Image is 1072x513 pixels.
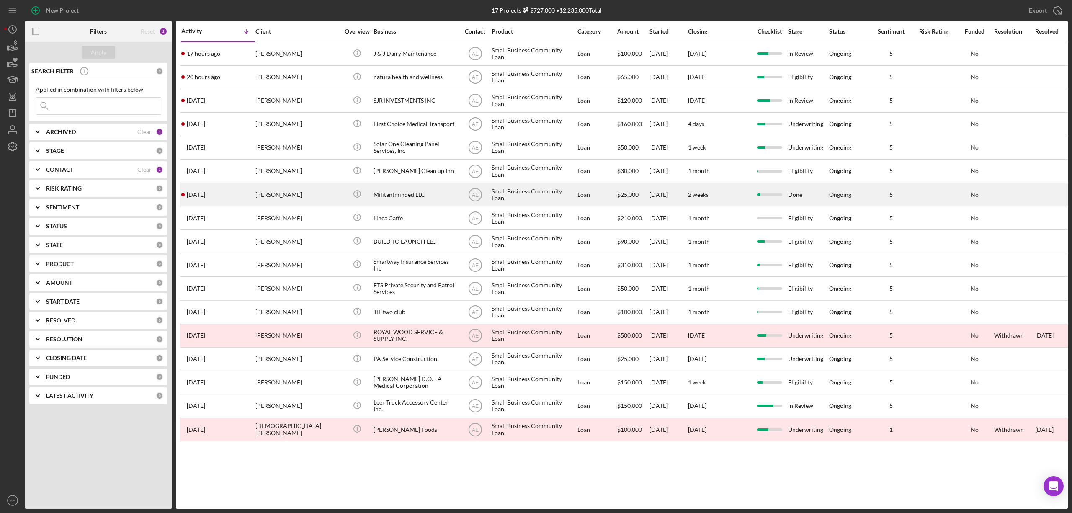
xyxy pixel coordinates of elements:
div: Activity [181,28,218,34]
div: In Review [788,43,828,65]
text: AE [472,121,478,127]
div: Eligibility [788,277,828,299]
div: Ongoing [829,97,851,104]
div: Applied in combination with filters below [36,86,161,93]
div: No [956,121,993,127]
div: Small Business Community Loan [492,348,575,370]
time: 4 days [688,120,704,127]
time: 1 week [688,144,706,151]
span: $210,000 [617,214,642,222]
span: $30,000 [617,167,639,174]
div: 0 [156,317,163,324]
div: Withdrawn [994,426,1024,433]
div: Eligibility [788,207,828,229]
div: Ongoing [829,356,851,362]
span: $310,000 [617,261,642,268]
div: Ongoing [829,285,851,292]
div: Eligibility [788,160,828,182]
div: 5 [870,74,912,80]
div: Category [577,28,616,35]
div: 0 [156,204,163,211]
text: AE [472,215,478,221]
div: New Project [46,2,79,19]
div: No [956,191,993,198]
div: Eligibility [788,301,828,323]
text: AE [472,262,478,268]
div: 0 [156,260,163,268]
b: RESOLVED [46,317,75,324]
div: No [956,285,993,292]
time: 2025-08-25 22:46 [187,238,205,245]
div: [PERSON_NAME] Foods [374,418,457,441]
div: Loan [577,207,616,229]
div: [DATE] [649,207,687,229]
div: BUILD TO LAUNCH LLC [374,230,457,253]
div: 5 [870,215,912,222]
div: Client [255,28,339,35]
div: 5 [870,238,912,245]
div: 5 [870,191,912,198]
text: AE [472,98,478,104]
button: Apply [82,46,115,59]
b: Filters [90,28,107,35]
div: [PERSON_NAME] [255,254,339,276]
b: RISK RATING [46,185,82,192]
div: Small Business Community Loan [492,325,575,347]
div: 5 [870,168,912,174]
div: [DATE] [649,160,687,182]
span: $25,000 [617,355,639,362]
div: [DATE] [649,348,687,370]
div: Loan [577,66,616,88]
div: 5 [870,356,912,362]
div: 5 [870,332,912,339]
div: Small Business Community Loan [492,207,575,229]
div: 5 [870,402,912,409]
div: Loan [577,160,616,182]
div: No [956,426,993,433]
div: Loan [577,183,616,206]
span: $160,000 [617,120,642,127]
div: No [956,402,993,409]
div: Overview [341,28,373,35]
text: AE [472,380,478,386]
div: natura health and wellness [374,66,457,88]
div: Ongoing [829,332,851,339]
div: Funded [956,28,993,35]
div: Started [649,28,687,35]
text: AE [10,498,15,503]
div: [PERSON_NAME] [255,43,339,65]
b: CONTACT [46,166,73,173]
div: 5 [870,97,912,104]
time: 2025-08-29 18:34 [187,144,205,151]
div: 0 [156,373,163,381]
div: Contact [459,28,491,35]
div: Business [374,28,457,35]
div: Small Business Community Loan [492,301,575,323]
div: $500,000 [617,325,649,347]
span: $100,000 [617,308,642,315]
time: 2025-08-27 21:37 [187,168,205,174]
div: Loan [577,254,616,276]
div: Loan [577,395,616,417]
div: Loan [577,418,616,441]
div: Underwriting [788,325,828,347]
time: 2025-08-22 20:20 [187,285,205,292]
div: [PERSON_NAME] [255,137,339,159]
div: Small Business Community Loan [492,113,575,135]
div: Militantminded LLC [374,183,457,206]
div: Underwriting [788,418,828,441]
div: [PERSON_NAME] Clean up Inn [374,160,457,182]
div: No [956,74,993,80]
time: 2025-08-06 17:59 [187,356,205,362]
time: 2025-08-20 21:57 [187,332,205,339]
div: [DATE] [649,66,687,88]
div: Ongoing [829,121,851,127]
div: Loan [577,43,616,65]
div: Stage [788,28,828,35]
div: [DATE] [649,418,687,441]
b: STAGE [46,147,64,154]
div: Ongoing [829,74,851,80]
div: First Choice Medical Transport [374,113,457,135]
div: Reset [141,28,155,35]
div: Loan [577,371,616,394]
